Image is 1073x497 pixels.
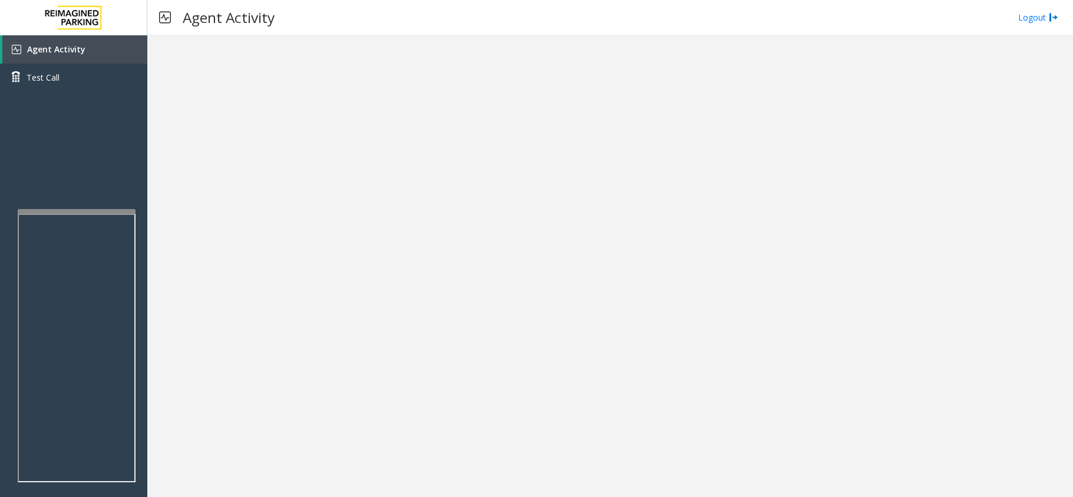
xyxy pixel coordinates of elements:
a: Agent Activity [2,35,147,64]
a: Logout [1018,11,1058,24]
img: pageIcon [159,3,171,32]
img: logout [1049,11,1058,24]
span: Test Call [27,71,60,84]
h3: Agent Activity [177,3,280,32]
span: Agent Activity [27,44,85,55]
img: 'icon' [12,45,21,54]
